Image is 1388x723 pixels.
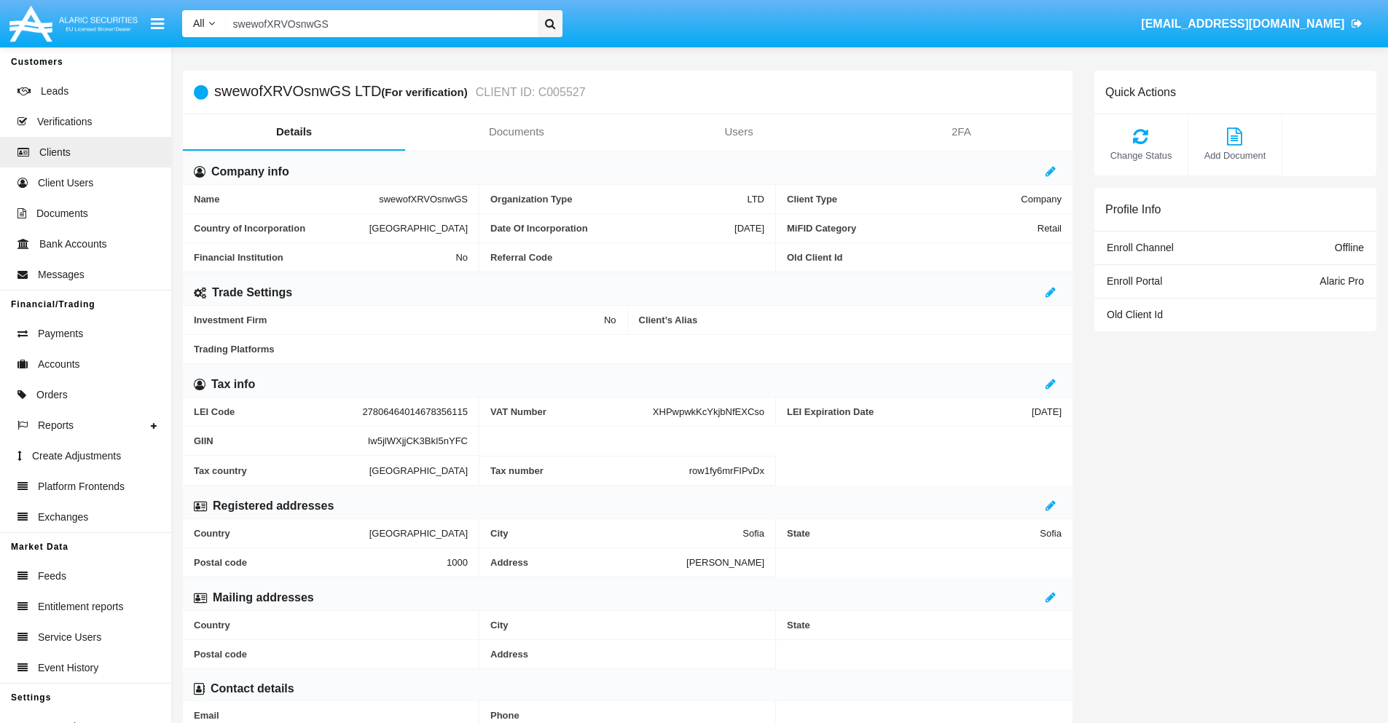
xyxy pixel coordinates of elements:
span: GIIN [194,435,368,446]
span: Reports [38,418,74,433]
span: Financial Institution [194,252,455,263]
span: [GEOGRAPHIC_DATA] [369,465,468,476]
span: Date Of Incorporation [490,223,734,234]
span: Verifications [37,114,92,130]
span: Clients [39,145,71,160]
h6: Quick Actions [1105,85,1176,99]
span: Exchanges [38,510,88,525]
h6: Company info [211,164,289,180]
span: Phone [490,710,764,721]
span: Bank Accounts [39,237,107,252]
span: City [490,620,764,631]
span: Create Adjustments [32,449,121,464]
span: Entitlement reports [38,599,124,615]
span: Old Client Id [787,252,1062,263]
span: Name [194,194,379,205]
span: Sofia [742,528,764,539]
span: Event History [38,660,98,676]
span: Client Users [38,175,93,191]
small: CLIENT ID: C005527 [472,87,586,98]
span: Messages [38,267,85,283]
h6: Tax info [211,376,255,392]
span: Documents [36,206,88,221]
span: [DATE] [1032,406,1062,417]
span: Client Type [787,194,1021,205]
span: State [787,620,1062,631]
span: Iw5jlWXjjCK3BkI5nYFC [368,435,468,446]
span: 27806464014678356115 [362,406,468,417]
span: LTD [747,194,764,205]
span: Organization Type [490,194,747,205]
span: [DATE] [734,223,764,234]
span: swewofXRVOsnwGS [379,194,468,205]
span: Add Document [1196,149,1274,162]
a: All [182,16,226,31]
img: Logo image [7,2,140,45]
span: Platform Frontends [38,479,125,494]
span: Enroll Portal [1107,275,1162,287]
span: XHPwpwkKcYkjbNfEXCso [653,406,764,417]
div: (For verification) [381,84,471,100]
span: Client’s Alias [639,315,1062,325]
h6: Mailing addresses [213,590,314,606]
span: Address [490,557,686,568]
span: Company [1021,194,1062,205]
span: LEI Code [194,406,362,417]
span: Investment Firm [194,315,604,325]
input: Search [226,10,533,37]
a: Details [183,114,405,149]
span: Payments [38,326,83,341]
span: [EMAIL_ADDRESS][DOMAIN_NAME] [1141,17,1344,30]
span: [GEOGRAPHIC_DATA] [369,223,468,234]
h6: Contact details [211,681,294,697]
span: Referral Code [490,252,764,263]
span: Enroll Channel [1107,242,1174,253]
h6: Trade Settings [212,285,292,301]
span: State [787,528,1040,539]
span: Accounts [38,357,80,372]
span: VAT Number [490,406,653,417]
a: [EMAIL_ADDRESS][DOMAIN_NAME] [1134,4,1370,44]
span: Change Status [1102,149,1180,162]
h6: Profile Info [1105,202,1161,216]
a: 2FA [850,114,1073,149]
a: Documents [405,114,627,149]
span: Old Client Id [1107,309,1163,320]
span: Service Users [38,630,101,645]
span: Address [490,649,764,660]
span: Leads [41,84,68,99]
span: Feeds [38,569,66,584]
span: City [490,528,742,539]
span: Country [194,620,468,631]
span: Trading Platforms [194,344,1062,355]
span: row1fy6mrFIPvDx [689,465,764,476]
span: Retail [1038,223,1062,234]
span: 1000 [447,557,468,568]
span: Orders [36,387,68,403]
span: MiFID Category [787,223,1038,234]
span: Alaric Pro [1320,275,1364,287]
span: Tax country [194,465,369,476]
span: Offline [1335,242,1364,253]
span: Country of Incorporation [194,223,369,234]
span: [PERSON_NAME] [686,557,764,568]
span: [GEOGRAPHIC_DATA] [369,528,468,539]
span: All [193,17,205,29]
span: Sofia [1040,528,1062,539]
span: Email [194,710,468,721]
a: Users [628,114,850,149]
span: Tax number [490,465,689,476]
h6: Registered addresses [213,498,334,514]
span: Postal code [194,649,468,660]
span: Country [194,528,369,539]
span: No [604,315,616,325]
span: Postal code [194,557,447,568]
h5: swewofXRVOsnwGS LTD [214,84,586,100]
span: No [455,252,468,263]
span: LEI Expiration Date [787,406,1032,417]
